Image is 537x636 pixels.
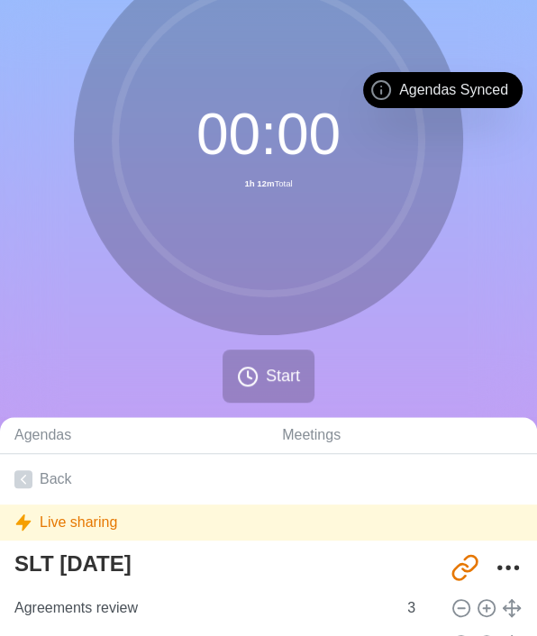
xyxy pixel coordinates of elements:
[266,364,300,388] span: Start
[490,550,526,586] button: More
[7,590,396,626] input: Name
[399,79,508,101] span: Agendas Synced
[268,417,537,454] a: Meetings
[223,350,314,403] button: Start
[400,590,443,626] input: Mins
[447,550,483,586] button: Share link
